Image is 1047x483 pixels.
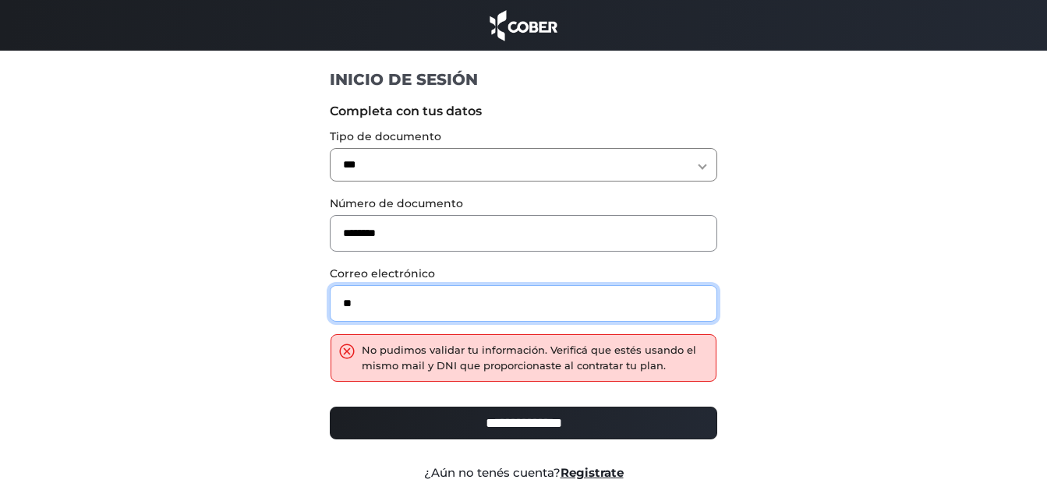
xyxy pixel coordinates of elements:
[318,464,729,482] div: ¿Aún no tenés cuenta?
[330,196,717,212] label: Número de documento
[330,102,717,121] label: Completa con tus datos
[486,8,562,43] img: cober_marca.png
[362,343,708,373] div: No pudimos validar tu información. Verificá que estés usando el mismo mail y DNI que proporcionas...
[561,465,624,480] a: Registrate
[330,69,717,90] h1: INICIO DE SESIÓN
[330,266,717,282] label: Correo electrónico
[330,129,717,145] label: Tipo de documento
